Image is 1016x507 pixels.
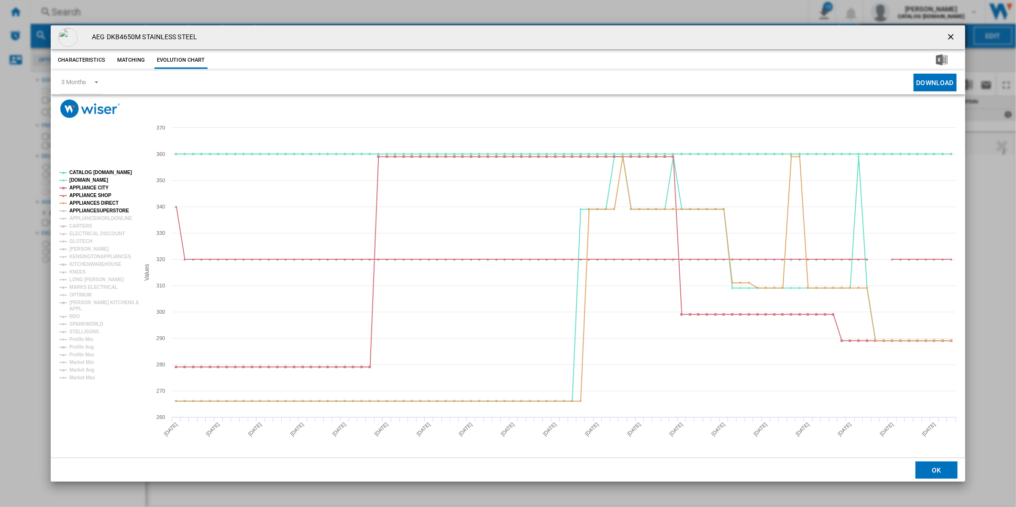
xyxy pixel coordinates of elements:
[69,375,95,380] tspan: Market Max
[155,52,208,69] button: Evolution chart
[156,177,165,183] tspan: 350
[668,421,684,437] tspan: [DATE]
[584,421,600,437] tspan: [DATE]
[69,170,132,175] tspan: CATALOG [DOMAIN_NAME]
[942,28,961,47] button: getI18NText('BUTTONS.CLOSE_DIALOG')
[69,239,92,244] tspan: GLOTECH
[946,32,958,44] ng-md-icon: getI18NText('BUTTONS.CLOSE_DIALOG')
[156,204,165,209] tspan: 340
[156,414,165,420] tspan: 260
[69,352,95,357] tspan: Profile Max
[163,421,178,437] tspan: [DATE]
[156,362,165,367] tspan: 280
[156,230,165,236] tspan: 330
[61,78,86,86] div: 3 Months
[69,344,94,350] tspan: Profile Avg
[69,216,133,221] tspan: APPLIANCEWORLDONLINE
[69,367,94,373] tspan: Market Avg
[542,421,558,437] tspan: [DATE]
[921,421,937,437] tspan: [DATE]
[60,99,120,118] img: logo_wiser_300x94.png
[69,262,121,267] tspan: KITCHENWAREHOUSE
[289,421,305,437] tspan: [DATE]
[69,246,109,252] tspan: [PERSON_NAME]
[795,421,810,437] tspan: [DATE]
[916,462,958,479] button: OK
[626,421,642,437] tspan: [DATE]
[55,52,108,69] button: Characteristics
[58,28,77,47] img: empty.gif
[69,360,94,365] tspan: Market Min
[69,337,93,342] tspan: Profile Min
[69,231,125,236] tspan: ELECTRICAL DISCOUNT
[156,283,165,288] tspan: 310
[156,388,165,394] tspan: 270
[69,177,108,183] tspan: [DOMAIN_NAME]
[69,285,118,290] tspan: MARKS ELECTRICAL
[458,421,474,437] tspan: [DATE]
[710,421,726,437] tspan: [DATE]
[879,421,895,437] tspan: [DATE]
[69,329,99,334] tspan: STELLISONS
[936,54,948,66] img: excel-24x24.png
[500,421,516,437] tspan: [DATE]
[51,25,965,482] md-dialog: Product popup
[416,421,431,437] tspan: [DATE]
[69,292,92,298] tspan: OPTIMUM
[247,421,263,437] tspan: [DATE]
[156,125,165,131] tspan: 370
[752,421,768,437] tspan: [DATE]
[87,33,197,42] h4: AEG DKB4650M STAINLESS STEEL
[156,151,165,157] tspan: 360
[914,74,957,91] button: Download
[205,421,221,437] tspan: [DATE]
[331,421,347,437] tspan: [DATE]
[69,254,131,259] tspan: KENSINGTONAPPLIANCES
[156,256,165,262] tspan: 320
[156,309,165,315] tspan: 300
[374,421,389,437] tspan: [DATE]
[837,421,852,437] tspan: [DATE]
[69,200,119,206] tspan: APPLIANCES DIRECT
[69,277,124,282] tspan: LONG [PERSON_NAME]
[69,208,129,213] tspan: APPLIANCESUPERSTORE
[69,193,111,198] tspan: APPLIANCE SHOP
[69,269,86,275] tspan: KNEES
[69,185,109,190] tspan: APPLIANCE CITY
[69,314,80,319] tspan: RDO
[69,306,82,311] tspan: APPL
[110,52,152,69] button: Matching
[69,223,92,229] tspan: CARTERS
[69,321,103,327] tspan: SPARKWORLD
[144,264,151,281] tspan: Values
[69,300,139,305] tspan: [PERSON_NAME] KITCHENS &
[156,335,165,341] tspan: 290
[921,52,963,69] button: Download in Excel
